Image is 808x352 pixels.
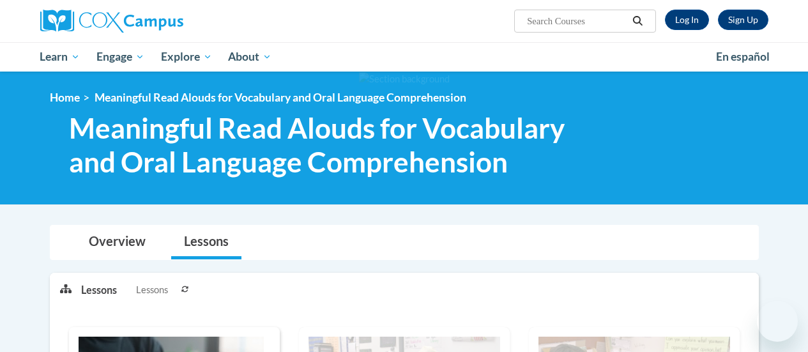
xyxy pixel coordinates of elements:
[88,42,153,72] a: Engage
[50,91,80,104] a: Home
[76,226,158,259] a: Overview
[32,42,89,72] a: Learn
[95,91,466,104] span: Meaningful Read Alouds for Vocabulary and Oral Language Comprehension
[31,42,778,72] div: Main menu
[171,226,241,259] a: Lessons
[153,42,220,72] a: Explore
[220,42,280,72] a: About
[716,50,770,63] span: En español
[136,283,168,297] span: Lessons
[718,10,768,30] a: Register
[708,43,778,70] a: En español
[40,10,183,33] img: Cox Campus
[161,49,212,65] span: Explore
[628,13,647,29] button: Search
[757,301,798,342] iframe: Button to launch messaging window
[359,72,450,86] img: Section background
[228,49,271,65] span: About
[40,49,80,65] span: Learn
[96,49,144,65] span: Engage
[665,10,709,30] a: Log In
[40,10,270,33] a: Cox Campus
[526,13,628,29] input: Search Courses
[81,283,117,297] p: Lessons
[69,111,596,179] span: Meaningful Read Alouds for Vocabulary and Oral Language Comprehension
